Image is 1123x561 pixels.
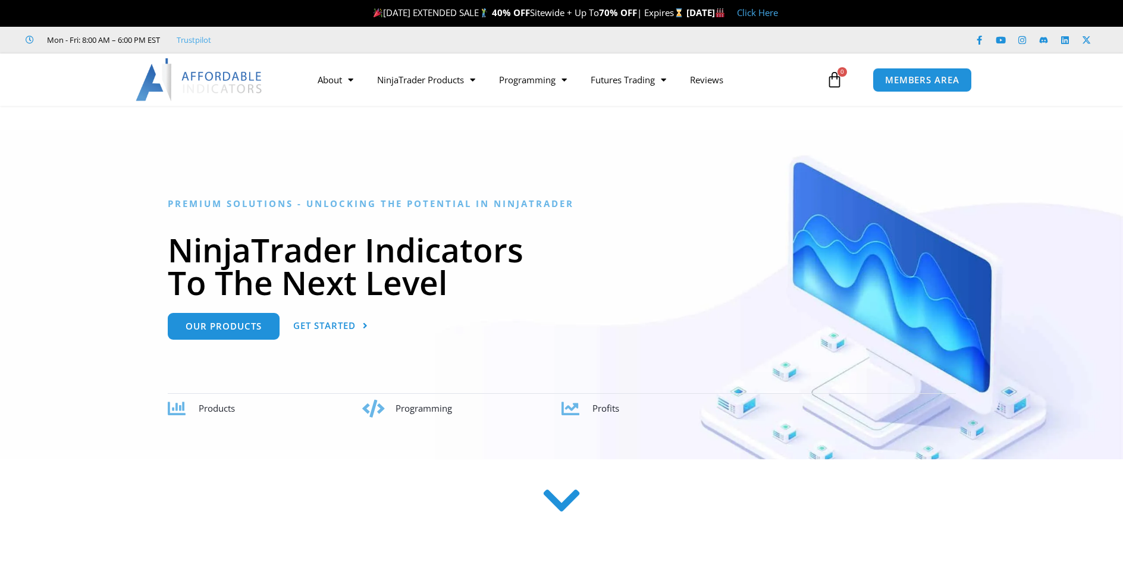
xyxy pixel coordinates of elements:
a: NinjaTrader Products [365,66,487,93]
span: MEMBERS AREA [885,76,959,84]
span: 0 [837,67,847,77]
span: [DATE] EXTENDED SALE Sitewide + Up To | Expires [371,7,686,18]
span: Mon - Fri: 8:00 AM – 6:00 PM EST [44,33,160,47]
span: Profits [592,402,619,414]
a: MEMBERS AREA [873,68,972,92]
a: Programming [487,66,579,93]
strong: 40% OFF [492,7,530,18]
a: About [306,66,365,93]
strong: 70% OFF [599,7,637,18]
span: Our Products [186,322,262,331]
a: Our Products [168,313,280,340]
span: Products [199,402,235,414]
a: Get Started [293,313,368,340]
a: Click Here [737,7,778,18]
span: Get Started [293,321,356,330]
img: 🏌️‍♂️ [479,8,488,17]
h6: Premium Solutions - Unlocking the Potential in NinjaTrader [168,198,956,209]
img: 🎉 [374,8,382,17]
nav: Menu [306,66,823,93]
span: Programming [396,402,452,414]
a: 0 [808,62,861,97]
img: ⌛ [675,8,683,17]
img: LogoAI | Affordable Indicators – NinjaTrader [136,58,264,101]
strong: [DATE] [686,7,725,18]
a: Reviews [678,66,735,93]
a: Futures Trading [579,66,678,93]
a: Trustpilot [177,33,211,47]
h1: NinjaTrader Indicators To The Next Level [168,233,956,299]
img: 🏭 [716,8,724,17]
